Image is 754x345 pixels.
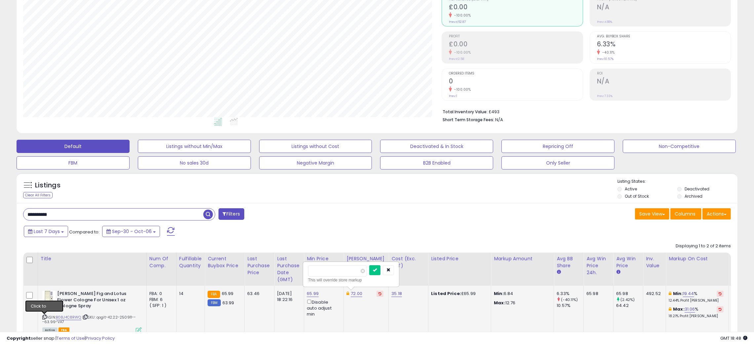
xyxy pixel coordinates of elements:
div: 492.52 [646,291,661,297]
button: Columns [670,208,701,220]
i: This overrides the store level max markup for this listing [669,307,671,311]
small: Prev: 1 [449,94,457,98]
div: Min Price [307,255,341,262]
div: Num of Comp. [149,255,174,269]
i: Revert to store-level Min Markup [719,292,722,295]
div: Displaying 1 to 2 of 2 items [676,243,731,249]
a: 19.44 [683,290,694,297]
span: N/A [495,117,503,123]
span: Compared to: [69,229,99,235]
small: -100.00% [452,50,471,55]
div: Cost (Exc. VAT) [391,255,425,269]
div: 10.57% [557,303,583,309]
span: Columns [675,211,695,217]
span: FBA [59,327,70,333]
small: Prev: £2.58 [449,57,464,61]
button: Non-Competitive [623,140,736,153]
div: Inv. value [646,255,663,269]
b: Max: [673,306,685,312]
strong: Max: [494,300,505,306]
h2: N/A [597,77,731,86]
span: Sep-30 - Oct-06 [112,228,152,235]
i: This overrides the store level min markup for this listing [669,291,671,296]
button: Negative Margin [259,156,372,170]
div: [PERSON_NAME] [346,255,386,262]
div: [DATE] 18:22:16 [277,291,299,303]
div: 65.98 [586,291,608,297]
div: Current Buybox Price [208,255,242,269]
button: Default [17,140,130,153]
span: 65.99 [222,290,234,297]
div: 14 [179,291,200,297]
small: Avg Win Price. [616,269,620,275]
small: -100.00% [452,13,471,18]
b: Short Term Storage Fees: [443,117,494,123]
p: 6.84 [494,291,549,297]
div: FBA: 0 [149,291,171,297]
b: Min: [673,290,683,297]
div: Markup Amount [494,255,551,262]
div: 65.98 [616,291,643,297]
div: £65.99 [431,291,486,297]
span: All listings currently available for purchase on Amazon [42,327,58,333]
h5: Listings [35,181,60,190]
p: Listing States: [617,178,737,185]
th: The percentage added to the cost of goods (COGS) that forms the calculator for Min & Max prices. [666,253,729,286]
b: [PERSON_NAME] Fig and Lotus Flower Cologne For Unisex 1 oz Cologne Spray [57,291,138,311]
div: Avg Win Price 24h. [586,255,611,276]
small: -40.11% [600,50,615,55]
label: Active [625,186,637,192]
span: Avg. Buybox Share [597,35,731,38]
img: 413oAQ9erLL._SL40_.jpg [42,291,56,304]
small: Prev: 10.57% [597,57,614,61]
small: FBA [208,291,220,298]
small: -100.00% [452,87,471,92]
div: % [669,291,724,303]
button: Listings without Cost [259,140,372,153]
small: Avg BB Share. [557,269,561,275]
label: Archived [685,193,702,199]
div: Avg BB Share [557,255,581,269]
a: 65.99 [307,290,319,297]
a: 72.00 [351,290,362,297]
small: Prev: 4.88% [597,20,612,24]
a: Terms of Use [57,335,85,341]
div: Disable auto adjust min [307,298,338,317]
span: 2025-10-14 18:48 GMT [720,335,747,341]
div: 63.46 [247,291,269,297]
b: Listed Price: [431,290,461,297]
small: Prev: 7.33% [597,94,613,98]
i: Revert to store-level Max Markup [719,308,722,311]
h2: £0.00 [449,3,582,12]
strong: Copyright [7,335,31,341]
i: Revert to store-level Dynamic Max Price [378,292,381,295]
button: Last 7 Days [24,226,68,237]
button: Actions [702,208,731,220]
small: FBM [208,299,220,306]
button: Repricing Off [501,140,615,153]
button: B2B Enabled [380,156,493,170]
button: Deactivated & In Stock [380,140,493,153]
div: % [669,306,724,319]
a: B08J4C8RWQ [56,315,81,320]
div: Avg Win Price [616,255,640,269]
div: ( SFP: 1 ) [149,303,171,309]
small: Prev: £52.87 [449,20,466,24]
div: Fulfillable Quantity [179,255,202,269]
p: 18.21% Profit [PERSON_NAME] [669,314,724,319]
h2: £0.00 [449,40,582,49]
p: 12.44% Profit [PERSON_NAME] [669,298,724,303]
div: Listed Price [431,255,488,262]
button: Filters [218,208,244,220]
h2: 0 [449,77,582,86]
div: FBM: 6 [149,297,171,303]
div: seller snap | | [7,335,115,342]
button: Save View [635,208,669,220]
div: Last Purchase Price [247,255,271,276]
span: 63.99 [222,300,234,306]
div: ASIN: [42,291,141,332]
a: 31.06 [685,306,695,313]
b: Total Inventory Value: [443,109,488,115]
li: £493 [443,107,726,115]
span: Ordered Items [449,72,582,75]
